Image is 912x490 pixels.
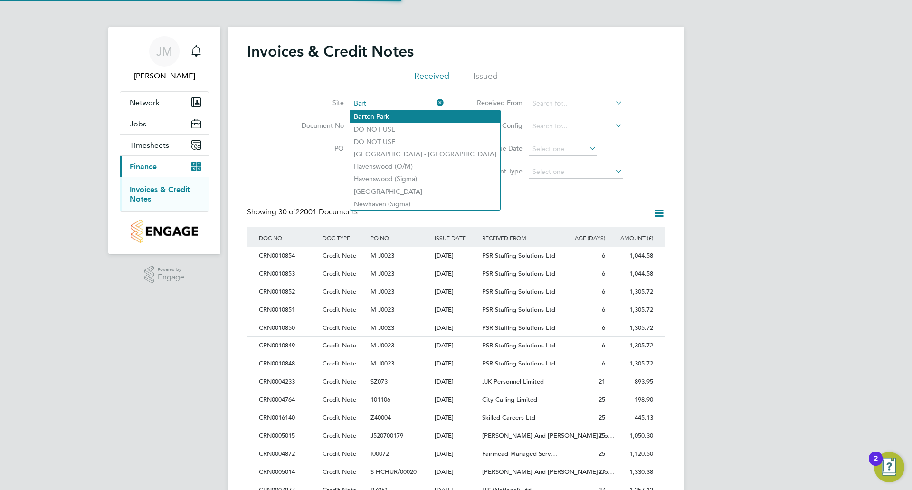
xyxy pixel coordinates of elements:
[278,207,295,217] span: 30 of
[598,395,605,404] span: 25
[482,359,555,367] span: PSR Staffing Solutions Ltd
[432,319,480,337] div: [DATE]
[256,227,320,249] div: DOC NO
[323,450,356,458] span: Credit Note
[256,247,320,265] div: CRN0010854
[608,247,655,265] div: -1,044.58
[370,377,388,385] span: SZ073
[350,148,500,160] li: [GEOGRAPHIC_DATA] - [GEOGRAPHIC_DATA]
[350,123,500,135] li: DO NOT USE
[602,251,605,259] span: 6
[351,97,444,110] input: Search for...
[320,227,368,249] div: DOC TYPE
[256,319,320,337] div: CRN0010850
[598,432,605,440] span: 25
[120,156,209,177] button: Finance
[256,373,320,391] div: CRN0004233
[432,445,480,463] div: [DATE]
[370,324,394,332] span: M-J0023
[131,220,198,243] img: countryside-properties-logo-retina.png
[323,251,356,259] span: Credit Note
[323,359,356,367] span: Credit Note
[130,185,190,203] a: Invoices & Credit Notes
[350,110,500,123] li: on Park
[482,395,537,404] span: City Calling Limited
[602,269,605,278] span: 6
[608,265,655,283] div: -1,044.58
[432,355,480,373] div: [DATE]
[323,413,356,422] span: Credit Note
[278,207,358,217] span: 22001 Documents
[414,70,449,87] li: Received
[432,391,480,409] div: [DATE]
[608,409,655,427] div: -445.13
[598,450,605,458] span: 25
[354,113,367,121] b: Bart
[256,301,320,319] div: CRN0010851
[482,306,555,314] span: PSR Staffing Solutions Ltd
[598,413,605,422] span: 25
[323,341,356,349] span: Credit Note
[482,288,555,296] span: PSR Staffing Solutions Ltd
[368,227,432,249] div: PO NO
[608,355,655,373] div: -1,305.72
[323,288,356,296] span: Credit Note
[529,165,623,179] input: Select one
[468,98,522,107] label: Received From
[370,251,394,259] span: M-J0023
[256,283,320,301] div: CRN0010852
[120,135,209,155] button: Timesheets
[256,337,320,355] div: CRN0010849
[130,162,157,171] span: Finance
[323,324,356,332] span: Credit Note
[608,445,655,463] div: -1,120.50
[108,27,220,254] nav: Main navigation
[323,395,356,404] span: Credit Note
[608,391,655,409] div: -198.90
[256,463,320,481] div: CRN0005014
[350,198,500,210] li: Newhaven (Sigma)
[432,227,480,249] div: ISSUE DATE
[874,459,878,471] div: 2
[608,427,655,445] div: -1,050.30
[602,341,605,349] span: 6
[482,269,555,278] span: PSR Staffing Solutions Ltd
[120,70,209,82] span: Jake Marlborough
[602,324,605,332] span: 6
[370,450,389,458] span: I00072
[473,70,498,87] li: Issued
[608,227,655,249] div: AMOUNT (£)
[529,143,597,156] input: Select one
[608,283,655,301] div: -1,305.72
[874,452,904,482] button: Open Resource Center, 2 new notifications
[482,413,535,422] span: Skilled Careers Ltd
[370,269,394,278] span: M-J0023
[289,121,344,130] label: Document No
[130,119,146,128] span: Jobs
[323,468,356,476] span: Credit Note
[560,227,608,249] div: AGE (DAYS)
[120,113,209,134] button: Jobs
[350,185,500,198] li: [GEOGRAPHIC_DATA]
[482,324,555,332] span: PSR Staffing Solutions Ltd
[432,409,480,427] div: [DATE]
[370,468,417,476] span: S-HCHUR/00020
[482,341,555,349] span: PSR Staffing Solutions Ltd
[323,269,356,278] span: Credit Note
[608,463,655,481] div: -1,330.38
[247,42,414,61] h2: Invoices & Credit Notes
[256,445,320,463] div: CRN0004872
[482,468,614,476] span: [PERSON_NAME] And [PERSON_NAME] Co…
[482,432,614,440] span: [PERSON_NAME] And [PERSON_NAME] Co…
[608,301,655,319] div: -1,305.72
[350,173,500,185] li: Havenswood (Sigma)
[130,141,169,150] span: Timesheets
[370,359,394,367] span: M-J0023
[482,251,555,259] span: PSR Staffing Solutions Ltd
[482,377,544,385] span: JJK Personnel Limited
[120,36,209,82] a: JM[PERSON_NAME]
[608,373,655,391] div: -893.95
[158,273,184,281] span: Engage
[602,288,605,296] span: 6
[370,432,403,440] span: J520700179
